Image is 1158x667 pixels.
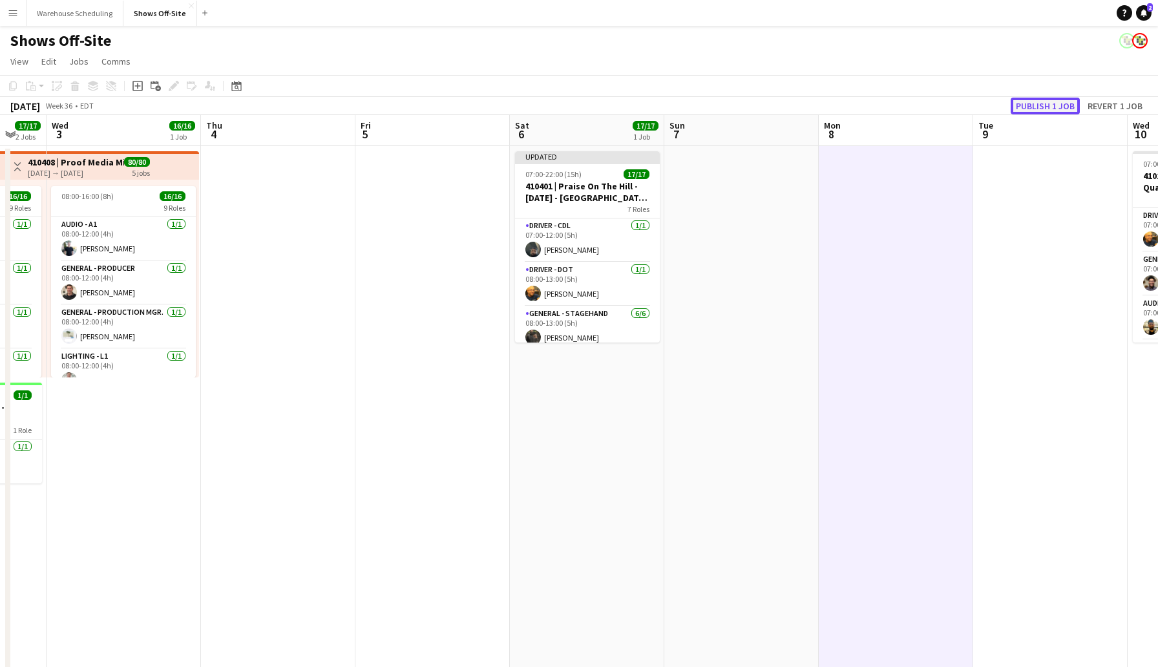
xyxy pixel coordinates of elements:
div: [DATE] [10,100,40,112]
span: Wed [1133,120,1150,131]
div: 1 Job [170,132,195,142]
span: 17/17 [633,121,658,131]
span: 10 [1131,127,1150,142]
span: 7 Roles [627,204,649,214]
span: Sun [669,120,685,131]
div: Updated [515,151,660,162]
app-job-card: 08:00-16:00 (8h)16/169 RolesAudio - A11/108:00-12:00 (4h)[PERSON_NAME]General - Producer1/108:00-... [51,186,196,377]
span: 08:00-16:00 (8h) [61,191,114,201]
span: 9 [976,127,993,142]
app-user-avatar: Labor Coordinator [1119,33,1135,48]
span: 4 [204,127,222,142]
span: 8 [822,127,841,142]
h3: 410401 | Praise On The Hill - [DATE] - [GEOGRAPHIC_DATA], [GEOGRAPHIC_DATA] [515,180,660,204]
span: 9 Roles [163,203,185,213]
div: 2 Jobs [16,132,40,142]
span: 16/16 [160,191,185,201]
app-user-avatar: Labor Coordinator [1132,33,1148,48]
span: 80/80 [124,157,150,167]
span: Mon [824,120,841,131]
a: Comms [96,53,136,70]
a: View [5,53,34,70]
button: Publish 1 job [1011,98,1080,114]
span: 2 [1147,3,1153,12]
app-card-role: General - Production Mgr.1/108:00-12:00 (4h)[PERSON_NAME] [51,305,196,349]
a: Edit [36,53,61,70]
h1: Shows Off-Site [10,31,111,50]
span: Wed [52,120,68,131]
span: 17/17 [15,121,41,131]
div: 5 jobs [132,167,150,178]
div: 1 Job [633,132,658,142]
span: View [10,56,28,67]
span: 17/17 [624,169,649,179]
app-job-card: Updated07:00-22:00 (15h)17/17410401 | Praise On The Hill - [DATE] - [GEOGRAPHIC_DATA], [GEOGRAPHI... [515,151,660,343]
span: 3 [50,127,68,142]
button: Warehouse Scheduling [26,1,123,26]
app-card-role: Driver - CDL1/107:00-12:00 (5h)[PERSON_NAME] [515,218,660,262]
span: 16/16 [169,121,195,131]
span: 6 [513,127,529,142]
app-card-role: Audio - A11/108:00-12:00 (4h)[PERSON_NAME] [51,217,196,261]
button: Shows Off-Site [123,1,197,26]
span: Thu [206,120,222,131]
div: [DATE] → [DATE] [28,168,124,178]
span: 7 [668,127,685,142]
h3: 410408 | Proof Media Mix - Virgin Cruise 2025 [28,156,124,168]
app-card-role: Lighting - L11/108:00-12:00 (4h)[PERSON_NAME] [51,349,196,393]
span: Sat [515,120,529,131]
span: 07:00-22:00 (15h) [525,169,582,179]
div: EDT [80,101,94,111]
button: Revert 1 job [1082,98,1148,114]
span: Comms [101,56,131,67]
span: 5 [359,127,371,142]
span: 9 Roles [9,203,31,213]
span: Jobs [69,56,89,67]
a: 2 [1136,5,1152,21]
span: Edit [41,56,56,67]
app-card-role: Driver - DOT1/108:00-13:00 (5h)[PERSON_NAME] [515,262,660,306]
span: 16/16 [5,191,31,201]
span: 1 Role [13,425,32,435]
app-card-role: General - Producer1/108:00-12:00 (4h)[PERSON_NAME] [51,261,196,305]
span: 1/1 [14,390,32,400]
span: Week 36 [43,101,75,111]
span: Fri [361,120,371,131]
a: Jobs [64,53,94,70]
span: Tue [978,120,993,131]
app-card-role: General - Stagehand6/608:00-13:00 (5h)[PERSON_NAME] [515,306,660,444]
